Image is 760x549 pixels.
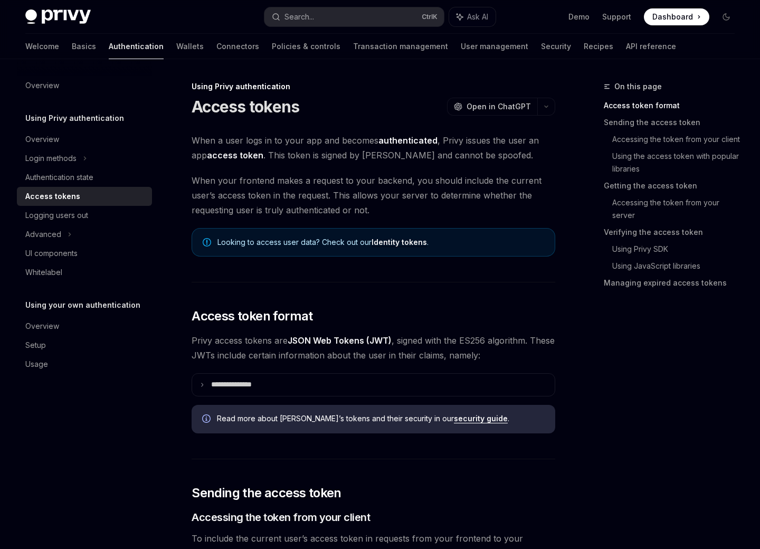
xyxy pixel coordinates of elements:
span: Looking to access user data? Check out our . [217,237,544,248]
a: Access tokens [17,187,152,206]
h1: Access tokens [192,97,299,116]
span: Privy access tokens are , signed with the ES256 algorithm. These JWTs include certain information... [192,333,555,363]
div: Login methods [25,152,77,165]
a: Policies & controls [272,34,340,59]
a: Using Privy SDK [612,241,743,258]
a: Sending the access token [604,114,743,131]
div: Usage [25,358,48,371]
a: User management [461,34,528,59]
a: Support [602,12,631,22]
a: Authentication state [17,168,152,187]
div: Authentication state [25,171,93,184]
a: UI components [17,244,152,263]
svg: Info [202,414,213,425]
span: Accessing the token from your client [192,510,370,525]
a: Identity tokens [372,238,427,247]
div: Using Privy authentication [192,81,555,92]
img: dark logo [25,10,91,24]
a: Overview [17,76,152,95]
a: Basics [72,34,96,59]
a: Welcome [25,34,59,59]
svg: Note [203,238,211,247]
span: Dashboard [652,12,693,22]
span: Open in ChatGPT [467,101,531,112]
div: Search... [284,11,314,23]
span: Read more about [PERSON_NAME]’s tokens and their security in our . [217,413,545,424]
button: Toggle dark mode [718,8,735,25]
a: security guide [454,414,508,423]
a: JSON Web Tokens (JWT) [288,335,392,346]
a: Wallets [176,34,204,59]
button: Open in ChatGPT [447,98,537,116]
span: Access token format [192,308,313,325]
span: Ask AI [467,12,488,22]
a: Demo [568,12,590,22]
a: API reference [626,34,676,59]
a: Accessing the token from your server [612,194,743,224]
strong: authenticated [378,135,438,146]
div: UI components [25,247,78,260]
a: Getting the access token [604,177,743,194]
a: Setup [17,336,152,355]
span: When a user logs in to your app and becomes , Privy issues the user an app . This token is signed... [192,133,555,163]
div: Setup [25,339,46,352]
a: Transaction management [353,34,448,59]
a: Using the access token with popular libraries [612,148,743,177]
div: Overview [25,133,59,146]
a: Security [541,34,571,59]
span: Ctrl K [422,13,438,21]
div: Whitelabel [25,266,62,279]
a: Access token format [604,97,743,114]
h5: Using your own authentication [25,299,140,311]
a: Using JavaScript libraries [612,258,743,274]
span: When your frontend makes a request to your backend, you should include the current user’s access ... [192,173,555,217]
a: Overview [17,317,152,336]
a: Logging users out [17,206,152,225]
a: Dashboard [644,8,709,25]
div: Access tokens [25,190,80,203]
h5: Using Privy authentication [25,112,124,125]
div: Logging users out [25,209,88,222]
div: Advanced [25,228,61,241]
button: Search...CtrlK [264,7,443,26]
a: Authentication [109,34,164,59]
span: On this page [614,80,662,93]
strong: access token [207,150,263,160]
a: Connectors [216,34,259,59]
div: Overview [25,320,59,333]
a: Whitelabel [17,263,152,282]
a: Overview [17,130,152,149]
a: Accessing the token from your client [612,131,743,148]
a: Usage [17,355,152,374]
div: Overview [25,79,59,92]
a: Verifying the access token [604,224,743,241]
a: Recipes [584,34,613,59]
button: Ask AI [449,7,496,26]
a: Managing expired access tokens [604,274,743,291]
span: Sending the access token [192,485,341,501]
